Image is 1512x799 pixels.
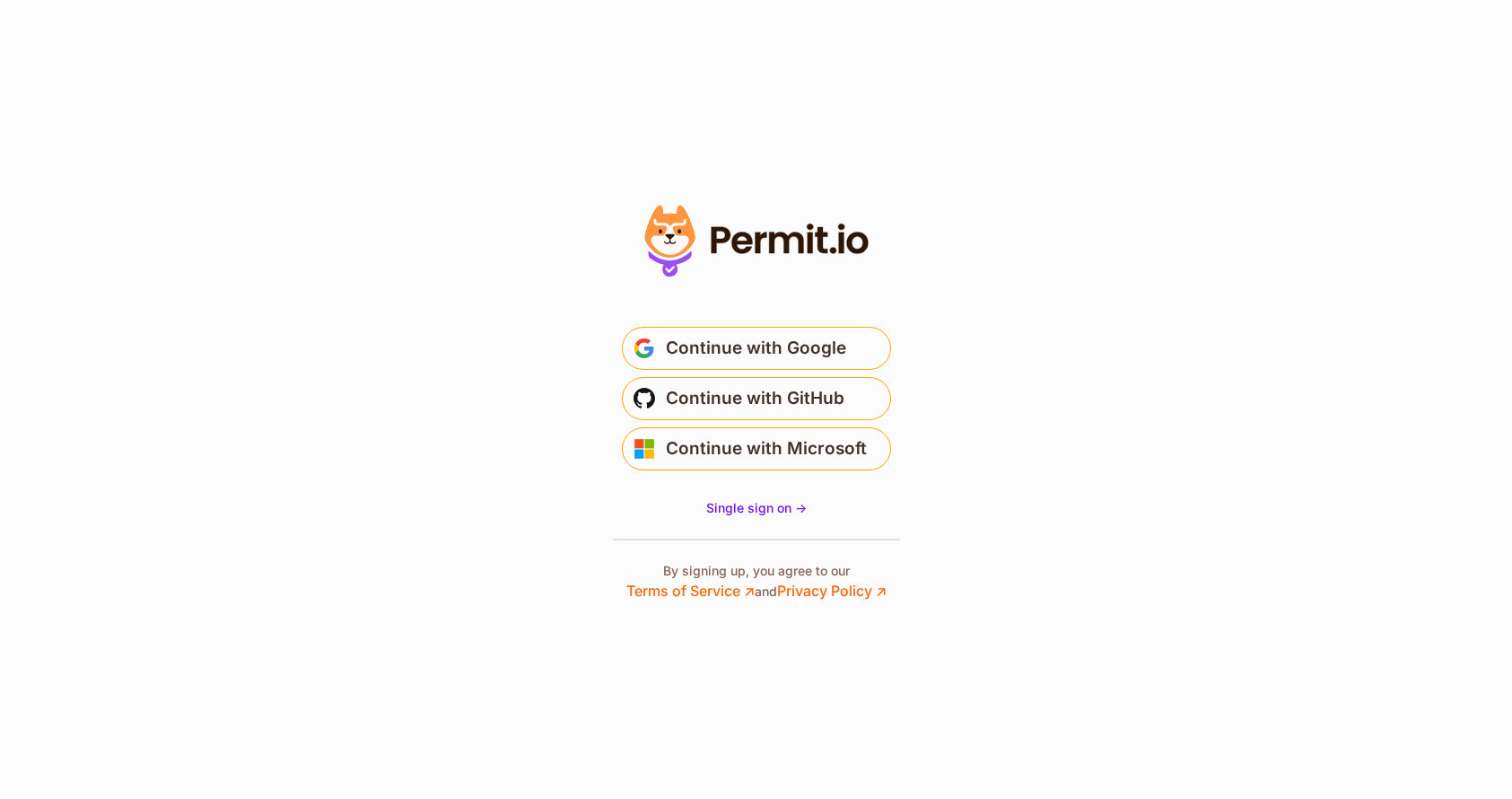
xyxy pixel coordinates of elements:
a: Single sign on -> [706,499,807,517]
a: Terms of Service ↗ [626,582,755,600]
span: Continue with Microsoft [666,435,867,463]
span: Single sign on -> [706,500,807,515]
span: Continue with Google [666,334,846,363]
button: Continue with Google [622,327,891,370]
span: Continue with GitHub [666,384,844,413]
p: By signing up, you agree to our and [626,562,887,601]
button: Continue with GitHub [622,377,891,420]
button: Continue with Microsoft [622,427,891,470]
a: Privacy Policy ↗ [777,582,887,600]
